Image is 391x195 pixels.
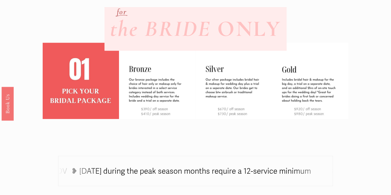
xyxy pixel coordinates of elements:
[217,15,281,42] strong: ONLY
[196,43,272,119] img: PACKAGES FOR THE BRIDE
[110,15,211,42] em: the BRIDE
[119,43,195,119] img: PACKAGES FOR THE BRIDE
[272,43,348,119] img: PACKAGES FOR THE BRIDE
[2,87,14,120] a: Book Us
[117,7,126,16] em: for
[35,43,127,119] img: bridal%2Bpackage.jpg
